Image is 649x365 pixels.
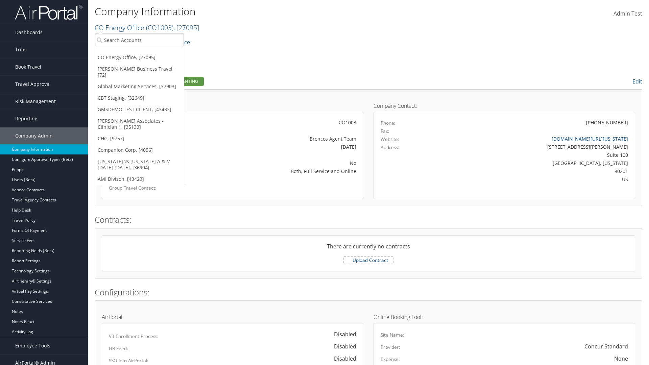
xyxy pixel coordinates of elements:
[381,344,400,350] label: Provider:
[95,23,199,32] a: CO Energy Office
[552,136,628,142] a: [DOMAIN_NAME][URL][US_STATE]
[327,355,356,363] div: Disabled
[102,314,363,320] h4: AirPortal:
[15,58,41,75] span: Book Travel
[195,119,356,126] div: CO1003
[95,92,184,104] a: CBT Staging, [32649]
[95,287,642,298] h2: Configurations:
[15,41,27,58] span: Trips
[195,135,356,142] div: Broncos Agent Team
[15,127,53,144] span: Company Admin
[445,151,628,159] div: Suite 100
[15,76,51,93] span: Travel Approval
[586,119,628,126] div: [PHONE_NUMBER]
[445,160,628,167] div: [GEOGRAPHIC_DATA], [US_STATE]
[102,242,635,256] div: There are currently no contracts
[195,168,356,175] div: Both, Full Service and Online
[95,81,184,92] a: Global Marketing Services, [37903]
[15,110,38,127] span: Reporting
[15,93,56,110] span: Risk Management
[195,160,356,167] div: No
[95,4,460,19] h1: Company Information
[95,52,184,63] a: CO Energy Office, [27095]
[15,4,82,20] img: airportal-logo.png
[95,156,184,173] a: [US_STATE] vs [US_STATE] A & M [DATE]-[DATE], [36904]
[445,143,628,150] div: [STREET_ADDRESS][PERSON_NAME]
[445,176,628,183] div: US
[102,103,363,108] h4: Account Details:
[195,143,356,150] div: [DATE]
[632,78,642,85] a: Edit
[381,136,399,143] label: Website:
[327,342,356,350] div: Disabled
[109,345,128,352] label: HR Feed:
[445,168,628,175] div: 80201
[381,332,404,338] label: Site Name:
[95,133,184,144] a: CHG, [9757]
[95,144,184,156] a: Companion Corp, [4056]
[109,185,185,191] label: Group Travel Contact:
[381,356,400,363] label: Expense:
[109,357,148,364] label: SSO into AirPortal:
[95,115,184,133] a: [PERSON_NAME] Associates - Clinician 1, [35133]
[95,173,184,185] a: AMI Divison, [43423]
[381,128,389,135] label: Fax:
[374,103,635,108] h4: Company Contact:
[15,24,43,41] span: Dashboards
[614,10,642,17] span: Admin Test
[15,337,50,354] span: Employee Tools
[381,144,399,151] label: Address:
[95,104,184,115] a: GMSDEMO TEST CLIENT, [43433]
[109,333,159,340] label: V3 Enrollment Process:
[614,355,628,363] div: None
[584,342,628,350] div: Concur Standard
[95,75,456,87] h2: Company Profile:
[614,3,642,24] a: Admin Test
[95,34,184,46] input: Search Accounts
[327,330,356,338] div: Disabled
[381,120,395,126] label: Phone:
[95,63,184,81] a: [PERSON_NAME] Business Travel, [72]
[95,214,642,225] h2: Contracts:
[344,257,393,264] label: Upload Contract
[146,23,173,32] span: ( CO1003 )
[173,23,199,32] span: , [ 27095 ]
[374,314,635,320] h4: Online Booking Tool:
